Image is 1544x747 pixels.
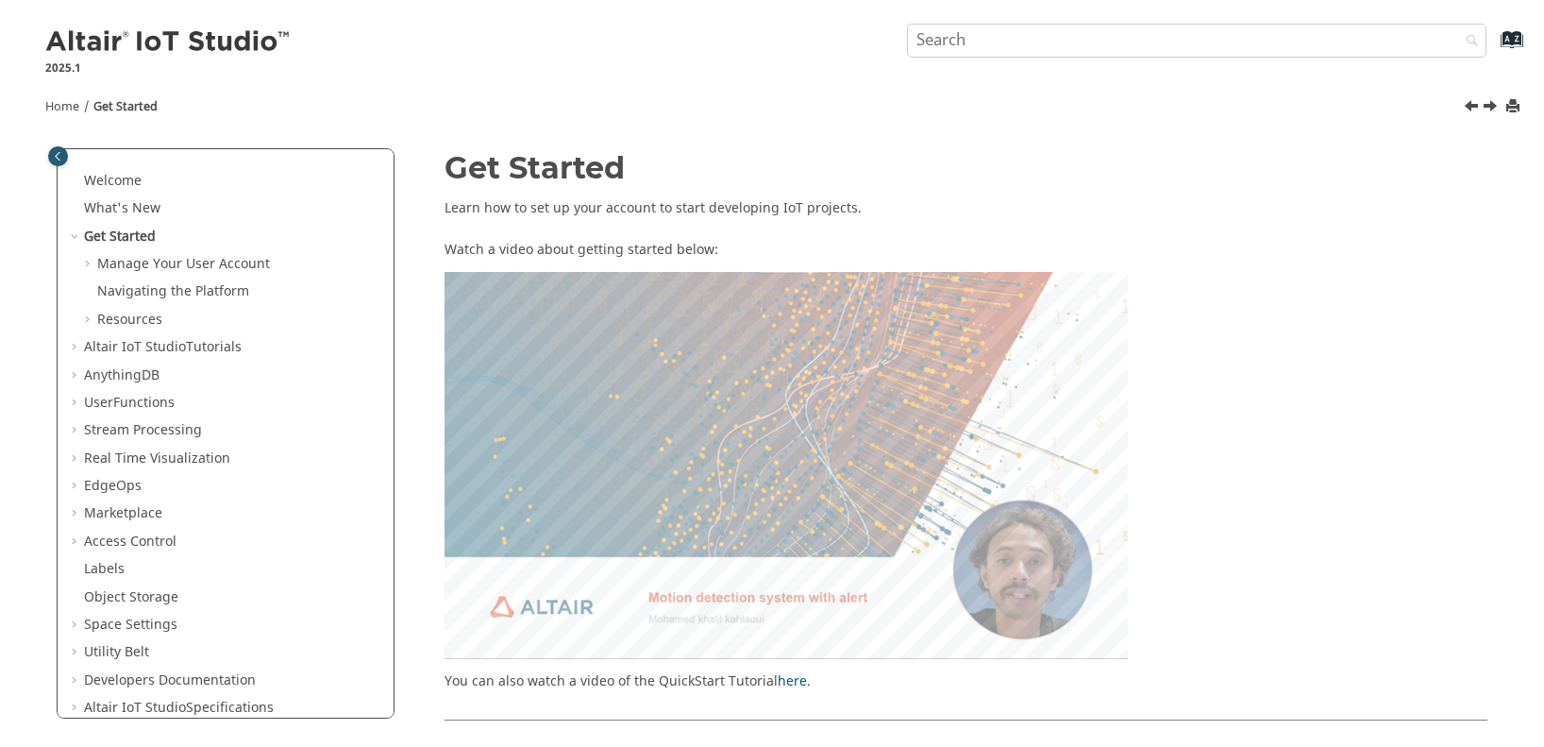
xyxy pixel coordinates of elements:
[69,671,84,690] span: Expand Developers Documentation
[48,146,68,166] button: Toggle publishing table of content
[45,98,79,115] a: Home
[1507,94,1522,120] button: Print this page
[69,421,84,440] span: Expand Stream Processing
[69,366,84,385] span: Expand AnythingDB
[84,503,162,523] a: Marketplace
[84,642,149,662] a: Utility Belt
[1485,97,1500,120] a: Next topic: Manage Your User Account
[93,98,158,115] a: Get Started
[907,24,1486,58] input: Search query
[17,81,1527,125] nav: Tools
[445,151,1487,184] h1: Get Started
[69,338,84,357] span: Expand Altair IoT StudioTutorials
[45,27,293,58] img: Altair IoT Studio
[69,228,84,246] span: Collapse Get Started
[82,255,97,274] span: Expand Manage Your User Account
[84,227,156,246] a: Get Started
[84,559,125,579] a: Labels
[97,254,270,274] a: Manage Your User Account
[45,59,293,76] p: 2025.1
[778,671,807,691] a: here
[69,394,84,413] span: Expand UserFunctions
[82,311,97,330] span: Expand Resources
[84,698,274,718] a: Altair IoT StudioSpecifications
[84,615,177,635] a: Space Settings
[69,504,84,523] span: Expand Marketplace
[445,241,1487,260] p: Watch a video about getting started below:
[84,449,230,468] a: Real Time Visualization
[84,198,160,218] a: What's New
[97,281,249,301] a: Navigating the Platform
[1441,24,1494,60] button: Search
[69,172,382,745] ul: Table of Contents
[84,171,142,191] a: Welcome
[84,476,142,496] a: EdgeOps
[69,699,84,718] span: Expand Altair IoT StudioSpecifications
[69,533,84,552] span: Expand Access Control
[84,337,242,357] a: Altair IoT StudioTutorials
[97,310,162,330] a: Resources
[69,616,84,635] span: Expand Space Settings
[1466,97,1481,120] a: Previous topic: What's New
[1470,39,1513,59] a: Go to index terms page
[84,587,178,607] a: Object Storage
[69,477,84,496] span: Expand EdgeOps
[445,672,1487,691] p: You can also watch a video of the QuickStart Tutorial .
[84,532,176,552] a: Access Control
[69,450,84,468] span: Expand Real Time Visualization
[84,337,186,357] span: Altair IoT Studio
[84,393,175,413] a: UserFunctions
[84,698,186,718] span: Altair IoT Studio
[84,420,202,440] a: Stream Processing
[445,199,1487,218] p: Learn how to set up your account to start developing IoT projects.
[445,272,1128,659] img: raspberry_pi_video_preview.png
[84,365,159,385] a: AnythingDB
[84,671,256,690] a: Developers Documentation
[69,643,84,662] span: Expand Utility Belt
[113,393,175,413] span: Functions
